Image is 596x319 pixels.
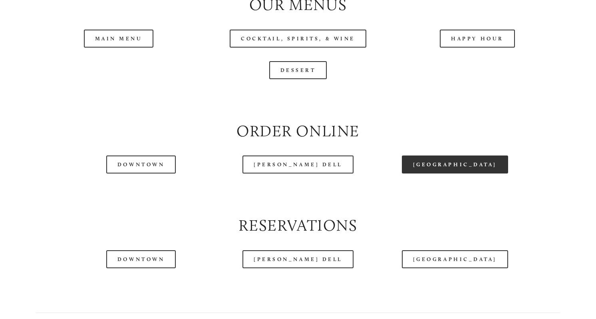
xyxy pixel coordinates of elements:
[269,61,327,79] a: Dessert
[106,250,176,268] a: Downtown
[106,156,176,173] a: Downtown
[36,120,560,142] h2: Order Online
[242,156,354,173] a: [PERSON_NAME] Dell
[402,250,508,268] a: [GEOGRAPHIC_DATA]
[242,250,354,268] a: [PERSON_NAME] Dell
[36,214,560,236] h2: Reservations
[402,156,508,173] a: [GEOGRAPHIC_DATA]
